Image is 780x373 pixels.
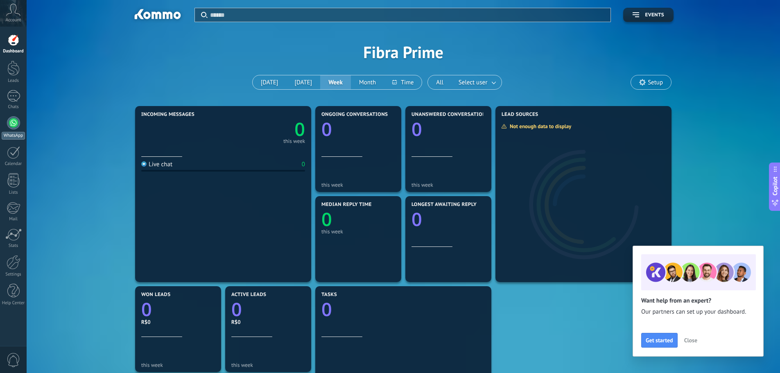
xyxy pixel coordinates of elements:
[411,182,485,188] div: this week
[321,112,388,118] span: Ongoing conversations
[6,18,21,23] span: Account
[231,292,266,298] span: Active leads
[641,297,755,305] h2: Want help from an expert?
[141,362,215,368] div: this week
[286,75,320,89] button: [DATE]
[641,308,755,316] span: Our partners can set up your dashboard.
[452,75,502,89] button: Select user
[141,297,152,322] text: 0
[141,161,172,168] div: Live chat
[411,207,422,232] text: 0
[351,75,384,89] button: Month
[411,112,489,118] span: Unanswered conversations
[231,297,305,322] a: 0
[2,243,25,249] div: Stats
[231,297,242,322] text: 0
[384,75,422,89] button: Time
[141,297,215,322] a: 0
[648,79,663,86] span: Setup
[321,297,332,322] text: 0
[411,202,477,208] span: Longest awaiting reply
[502,112,538,118] span: Lead Sources
[231,362,305,368] div: this week
[321,228,395,235] div: this week
[320,75,351,89] button: Week
[623,8,674,22] button: Events
[302,161,305,168] div: 0
[2,272,25,277] div: Settings
[646,337,673,343] span: Get started
[321,292,337,298] span: Tasks
[411,117,422,142] text: 0
[283,139,305,143] div: this week
[321,117,332,142] text: 0
[321,202,372,208] span: Median reply time
[294,117,305,142] text: 0
[2,217,25,222] div: Mail
[681,334,701,346] button: Close
[2,104,25,110] div: Chats
[321,207,332,232] text: 0
[457,77,489,88] span: Select user
[223,117,305,142] a: 0
[2,49,25,54] div: Dashboard
[771,176,779,195] span: Copilot
[684,337,697,343] span: Close
[253,75,287,89] button: [DATE]
[141,292,170,298] span: Won leads
[428,75,452,89] button: All
[2,190,25,195] div: Lists
[2,132,25,140] div: WhatsApp
[231,319,305,326] div: R$0
[501,123,577,130] div: Not enough data to display
[645,12,664,18] span: Events
[2,78,25,84] div: Leads
[2,161,25,167] div: Calendar
[2,301,25,306] div: Help Center
[321,182,395,188] div: this week
[141,112,194,118] span: Incoming messages
[141,319,215,326] div: R$0
[321,297,485,322] a: 0
[641,333,678,348] button: Get started
[141,161,147,167] img: Live chat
